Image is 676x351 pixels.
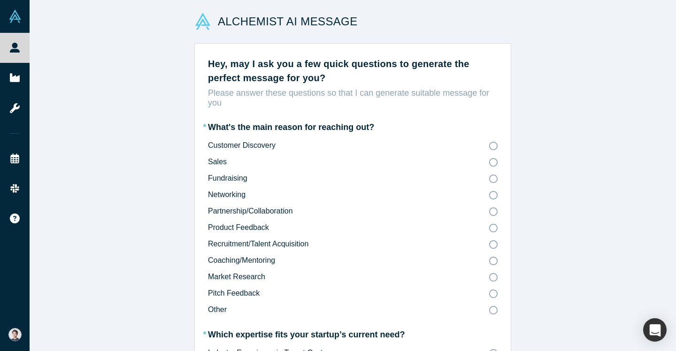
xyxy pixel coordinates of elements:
[208,273,265,281] span: Market Research
[208,240,308,248] span: Recruitment/Talent Acquisition
[208,256,275,264] span: Coaching/Mentoring
[208,207,293,215] span: Partnership/Collaboration
[208,223,269,231] span: Product Feedback
[208,88,498,108] p: Please answer these questions so that I can generate suitable message for you
[208,305,227,313] span: Other
[208,289,260,297] span: Pitch Feedback
[208,328,405,341] label: Which expertise fits your startup’s current need?
[218,13,358,30] h1: ALCHEMIST AI MESSAGE
[208,121,374,134] label: What's the main reason for reaching out?
[208,141,276,149] span: Customer Discovery
[208,158,227,166] span: Sales
[208,57,498,85] h2: Hey, may I ask you a few quick questions to generate the perfect message for you?
[208,191,246,198] span: Networking
[208,174,247,182] span: Fundraising
[8,10,22,23] img: Alchemist Vault Logo
[8,328,22,341] img: Yongi Kim's Account
[194,13,211,30] img: alchemist Vault Logo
